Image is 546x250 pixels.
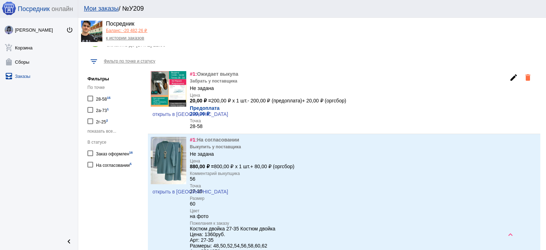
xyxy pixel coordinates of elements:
[130,162,132,166] small: 5
[5,26,13,34] img: wofnKqjZjwknS0_OYP7zLjFh3QNdI9Ftwk5VoexNpznxyHik7RWpL8V33ZpYvntVjNFgR1eC.jpg
[5,72,13,80] mat-icon: all_inbox
[247,98,302,103] span: - 200,00 ₽ (предоплата)
[107,96,111,100] small: 15
[151,71,186,107] img: xuNhTTmT3ul9B1IfDbQZuzw3jwHvDjnhj2mJeGCtId1XialXW1FJ14qHIsl8kVvZvVvq7NlNi1CPsS9S3UhvlCRs.jpg
[96,160,132,169] div: На согласовании
[190,176,240,182] div: 56
[151,137,186,184] img: Wv1OE8LvMUfzS2jt6u5DgkZiek6tSZBqSVHYIUCq9kgX_w5K4Z9rBzZJS3rOofnRf0IMmo1okbSXsJhBbOOe8NTT.jpg
[81,21,102,42] img: Q24LwM2xnWNEg9GWdVHmi0t4mD_yciabf3IL6FeUV8SqS53i_mmw9RN_pSTX6r7fbcHdZUyanFkpxPw031ze5DbT.jpg
[190,79,237,84] div: Забрать у поставщика
[96,94,111,103] div: 28-58
[151,108,230,121] a: открыть в [GEOGRAPHIC_DATA]
[96,148,133,158] div: Заказ оформлен
[190,164,214,169] b: 880,00 ₽ =
[66,26,73,33] mat-icon: power_settings_new
[106,119,108,122] small: 2
[190,98,346,103] div: 200,00 ₽ x 1 шт. + 20,00 ₽ (оргсбор)
[106,21,147,28] div: Посредник
[197,137,239,143] span: На согласовании
[190,151,214,157] div: Не задана
[509,73,518,82] mat-icon: edit
[190,118,203,123] label: Точка
[15,27,66,33] div: [PERSON_NAME]
[104,59,155,64] span: Фильтр по точке и статусу
[190,171,240,176] label: Комментарий выкупщика
[190,98,211,103] b: 20,00 ₽ =
[96,105,109,115] div: 2а-73
[106,35,144,41] a: к истории заказов
[52,5,73,13] span: онлайн
[190,137,197,143] span: #1:
[190,93,346,98] label: Цена
[5,58,13,66] mat-icon: shopping_bag
[2,1,16,15] img: apple-icon-60x60.png
[65,237,73,246] mat-icon: chevron_left
[106,28,147,33] a: Баланс: -20 482,26 ₽
[152,111,228,117] span: открыть в [GEOGRAPHIC_DATA]
[190,213,208,219] div: на фото
[129,151,133,154] small: 16
[87,85,144,90] div: По точке
[524,73,532,82] mat-icon: delete
[190,196,204,201] label: Размер
[190,208,208,213] label: Цвет
[190,105,220,111] label: Предоплата
[84,5,119,12] a: Мои заказы
[152,189,228,195] span: открыть в [GEOGRAPHIC_DATA]
[87,129,116,134] span: показать все...
[190,71,197,77] span: #1:
[190,123,203,129] div: 28-58
[151,185,230,198] a: открыть в [GEOGRAPHIC_DATA]
[87,76,144,81] h5: Фильтры
[190,85,214,91] div: Не задана
[18,5,50,13] span: Посредник
[96,116,108,126] div: 2г-25
[84,5,533,12] div: / №У209
[190,159,294,164] label: Цена
[190,221,275,226] label: Пожелания к заказу
[506,230,515,239] mat-icon: keyboard_arrow_up
[87,140,144,145] div: В статусе
[190,144,241,149] div: Выкупить у поставщика
[190,164,294,169] div: 800,00 ₽ x 1 шт. + 80,00 ₽ (оргсбор)
[190,183,203,188] label: Точка
[107,107,109,111] small: 1
[90,57,98,66] mat-icon: filter_list
[190,201,204,207] div: 60
[197,71,238,77] span: Ожидает выкупа
[5,43,13,52] mat-icon: add_shopping_cart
